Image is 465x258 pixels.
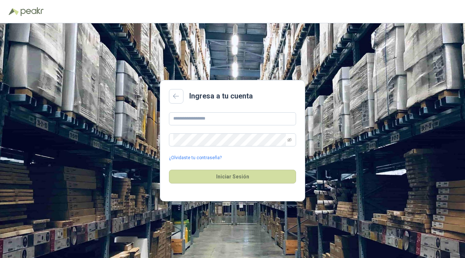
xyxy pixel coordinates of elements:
[287,138,292,142] span: eye-invisible
[20,7,44,16] img: Peakr
[169,154,222,161] a: ¿Olvidaste tu contraseña?
[9,8,19,15] img: Logo
[169,170,296,184] button: Iniciar Sesión
[189,90,253,102] h2: Ingresa a tu cuenta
